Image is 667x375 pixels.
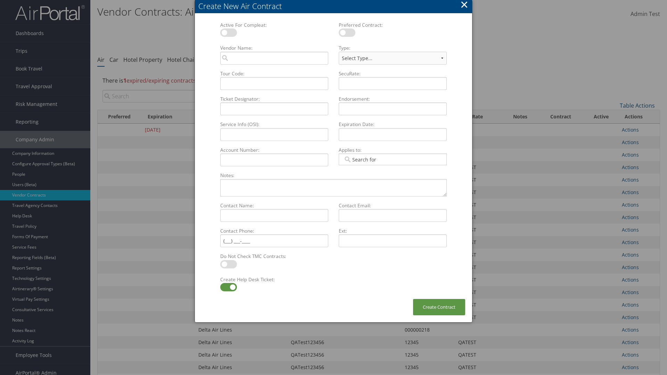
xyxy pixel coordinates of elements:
[220,179,447,197] textarea: Notes:
[336,70,450,77] label: SecuRate:
[220,102,328,115] input: Ticket Designator:
[336,202,450,209] label: Contact Email:
[336,44,450,51] label: Type:
[336,121,450,128] label: Expiration Date:
[336,147,450,153] label: Applies to:
[336,227,450,234] label: Ext:
[217,253,331,260] label: Do Not Check TMC Contracts:
[336,95,450,102] label: Endorsement:
[220,52,328,65] input: Vendor Name:
[220,209,328,222] input: Contact Name:
[220,128,328,141] input: Service Info (OSI):
[336,22,450,28] label: Preferred Contract:
[217,44,331,51] label: Vendor Name:
[217,95,331,102] label: Ticket Designator:
[220,234,328,247] input: Contact Phone:
[343,156,382,163] input: Applies to:
[217,227,331,234] label: Contact Phone:
[217,147,331,153] label: Account Number:
[413,299,465,315] button: Create Contract
[217,202,331,209] label: Contact Name:
[217,276,331,283] label: Create Help Desk Ticket:
[198,1,472,11] div: Create New Air Contract
[339,52,447,65] select: Type:
[217,121,331,128] label: Service Info (OSI):
[220,77,328,90] input: Tour Code:
[339,209,447,222] input: Contact Email:
[339,77,447,90] input: SecuRate:
[217,22,331,28] label: Active For Compleat:
[220,153,328,166] input: Account Number:
[339,234,447,247] input: Ext:
[217,172,450,179] label: Notes:
[339,128,447,141] input: Expiration Date:
[217,70,331,77] label: Tour Code:
[339,102,447,115] input: Endorsement:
